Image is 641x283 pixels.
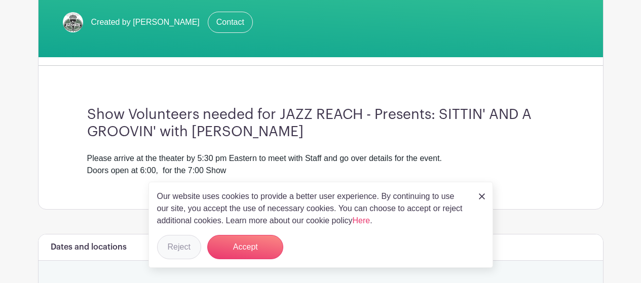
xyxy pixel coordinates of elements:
img: Acorn%20Logo%20SMALL.jpg [63,12,83,32]
a: Contact [208,12,253,33]
div: Please arrive at the theater by 5:30 pm Eastern to meet with Staff and go over details for the ev... [87,152,554,177]
a: Here [353,216,370,225]
img: close_button-5f87c8562297e5c2d7936805f587ecaba9071eb48480494691a3f1689db116b3.svg [479,193,485,199]
h3: Show Volunteers needed for JAZZ REACH - Presents: SITTIN' AND A GROOVIN' with [PERSON_NAME] [87,106,554,140]
button: Reject [157,235,201,259]
p: Our website uses cookies to provide a better user experience. By continuing to use our site, you ... [157,190,468,227]
h6: Dates and locations [51,242,127,252]
button: Accept [207,235,283,259]
span: Created by [PERSON_NAME] [91,16,200,28]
